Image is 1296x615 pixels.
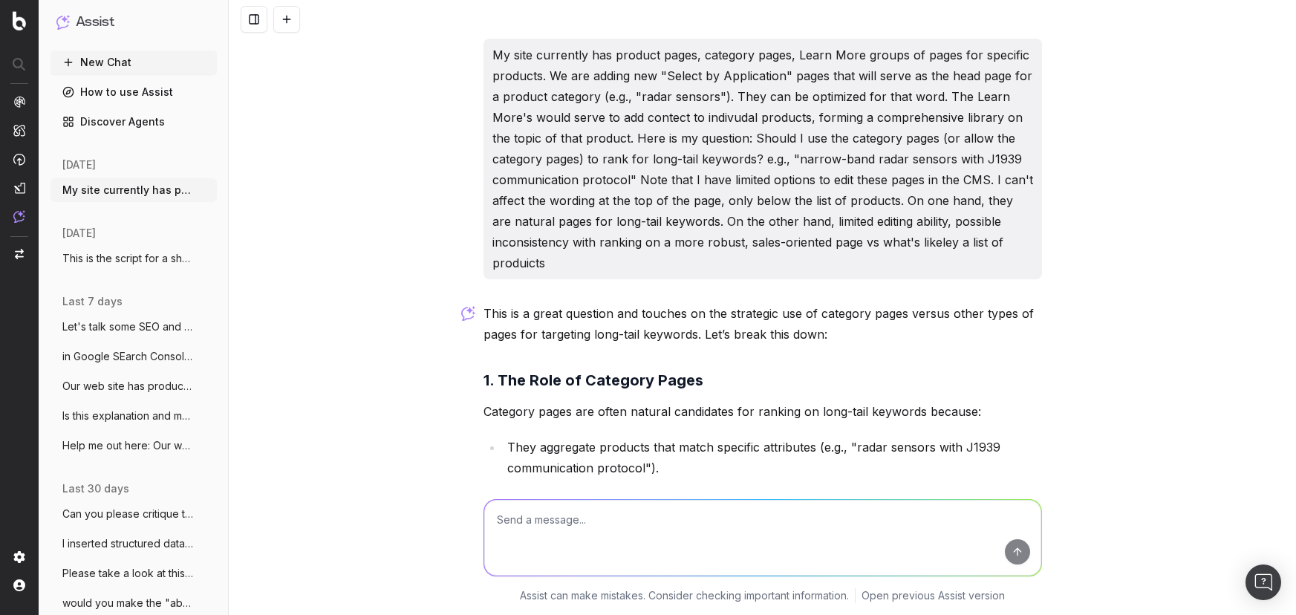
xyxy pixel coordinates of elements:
p: Category pages are often natural candidates for ranking on long-tail keywords because: [483,401,1042,422]
button: I inserted structured data onto a web pa [51,532,217,556]
strong: 1. The Role of Category Pages [483,371,703,389]
a: Discover Agents [51,110,217,134]
button: in Google SEarch Console, the "Performan [51,345,217,368]
span: Help me out here: Our website does not a [62,438,193,453]
span: would you make the "about" in this schem [62,596,193,611]
img: Assist [13,210,25,223]
span: Our web site has products and related "L [62,379,193,394]
button: Help me out here: Our website does not a [51,434,217,458]
span: Please take a look at this page. (1) can [62,566,193,581]
button: would you make the "about" in this schem [51,591,217,615]
span: This is the script for a short video I a [62,251,193,266]
img: Botify assist logo [461,306,475,321]
span: My site currently has product pages, cat [62,183,193,198]
a: Open previous Assist version [862,588,1005,603]
div: Open Intercom Messenger [1245,564,1281,600]
img: Botify logo [13,11,26,30]
button: Let's talk some SEO and data analytics. [51,315,217,339]
span: last 7 days [62,294,123,309]
span: in Google SEarch Console, the "Performan [62,349,193,364]
span: [DATE] [62,226,96,241]
span: Let's talk some SEO and data analytics. [62,319,193,334]
p: My site currently has product pages, category pages, Learn More groups of pages for specific prod... [492,45,1033,273]
img: Activation [13,153,25,166]
button: Can you please critique this summary of [51,502,217,526]
button: New Chat [51,51,217,74]
span: [DATE] [62,157,96,172]
img: Setting [13,551,25,563]
h1: Assist [76,12,114,33]
button: My site currently has product pages, cat [51,178,217,202]
li: They aggregate products that match specific attributes (e.g., "radar sensors with J1939 communica... [503,437,1042,478]
span: Can you please critique this summary of [62,507,193,521]
img: Switch project [15,249,24,259]
img: Intelligence [13,124,25,137]
a: How to use Assist [51,80,217,104]
button: This is the script for a short video I a [51,247,217,270]
p: This is a great question and touches on the strategic use of category pages versus other types of... [483,303,1042,345]
img: My account [13,579,25,591]
span: last 30 days [62,481,129,496]
button: Please take a look at this page. (1) can [51,562,217,585]
button: Assist [56,12,211,33]
img: Analytics [13,96,25,108]
img: Assist [56,15,70,29]
img: Studio [13,182,25,194]
button: Is this explanation and metaphor apt? "I [51,404,217,428]
span: I inserted structured data onto a web pa [62,536,193,551]
span: Is this explanation and metaphor apt? "I [62,409,193,423]
p: Assist can make mistakes. Consider checking important information. [520,588,849,603]
button: Our web site has products and related "L [51,374,217,398]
